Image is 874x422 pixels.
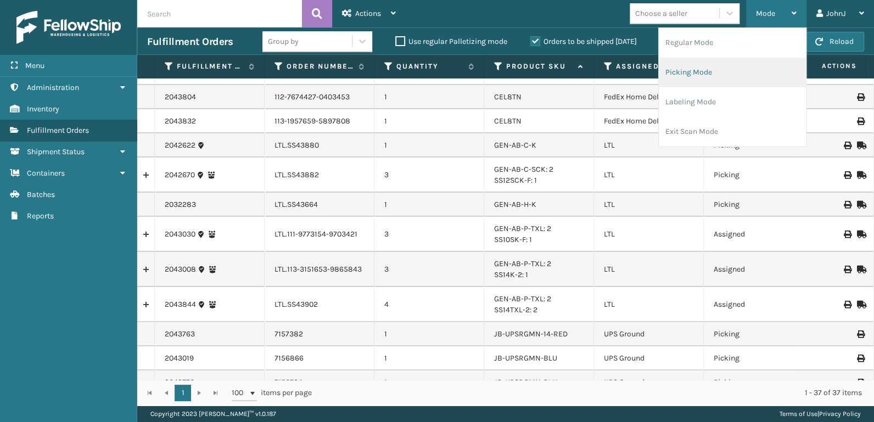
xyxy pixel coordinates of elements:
label: Quantity [396,61,463,71]
li: Regular Mode [659,28,806,58]
span: Fulfillment Orders [27,126,89,135]
i: Print BOL [844,301,850,308]
td: 3 [374,157,484,193]
td: 1 [374,85,484,109]
a: GEN-AB-C-SCK: 2 [494,165,553,174]
td: LTL.113-3151653-9865843 [265,252,374,287]
label: Order Number [287,61,353,71]
td: 1 [374,193,484,217]
a: 2032283 [165,199,196,210]
a: GEN-AB-H-K [494,200,536,209]
td: UPS Ground [594,322,704,346]
td: Assigned [704,287,814,322]
a: 1 [175,385,191,401]
td: LTL [594,157,704,193]
a: SS10SK-F: 1 [494,235,532,244]
td: LTL.SS43882 [265,157,374,193]
a: 2043844 [165,299,196,310]
td: 7156734 [265,370,374,395]
td: LTL.SS43664 [265,193,374,217]
span: items per page [232,385,312,401]
td: 1 [374,133,484,157]
a: 2042776 [165,377,194,388]
a: 2043804 [165,92,196,103]
span: Inventory [27,104,59,114]
a: 2043030 [165,229,195,240]
td: 3 [374,217,484,252]
label: Product SKU [506,61,573,71]
td: 4 [374,287,484,322]
button: Reload [805,32,864,52]
i: Print Label [857,117,864,125]
a: SS14TXL-2: 2 [494,305,537,314]
li: Picking Mode [659,58,806,87]
td: Picking [704,193,814,217]
i: Print Label [857,379,864,386]
td: 1 [374,109,484,133]
td: FedEx Home Delivery [594,85,704,109]
td: LTL.SS43902 [265,287,374,322]
a: JB-UPSRGMN-BLU [494,378,557,387]
a: JB-UPSRGMN-BLU [494,353,557,363]
i: Print BOL [844,201,850,209]
a: 2043019 [165,353,194,364]
td: FedEx Home Delivery [594,109,704,133]
li: Labeling Mode [659,87,806,117]
i: Mark as Shipped [857,266,864,273]
a: CEL8TN [494,116,522,126]
label: Assigned Carrier Service [616,61,682,71]
i: Mark as Shipped [857,230,864,238]
span: Mode [756,9,775,18]
a: Terms of Use [780,410,817,418]
a: GEN-AB-C-K [494,140,536,150]
td: LTL [594,252,704,287]
td: Picking [704,322,814,346]
i: Print Label [857,93,864,101]
td: 112-7674427-0403453 [265,85,374,109]
i: Print Label [857,330,864,338]
a: SS14K-2: 1 [494,270,528,279]
td: UPS Ground [594,370,704,395]
a: Privacy Policy [819,410,861,418]
span: Actions [355,9,381,18]
td: 113-1957659-5897808 [265,109,374,133]
td: Picking [704,346,814,370]
p: Copyright 2023 [PERSON_NAME]™ v 1.0.187 [150,406,276,422]
label: Fulfillment Order Id [177,61,243,71]
li: Exit Scan Mode [659,117,806,147]
h3: Fulfillment Orders [147,35,233,48]
td: LTL [594,193,704,217]
a: 2043832 [165,116,196,127]
div: | [780,406,861,422]
i: Print BOL [844,266,850,273]
span: Reports [27,211,54,221]
i: Mark as Shipped [857,301,864,308]
span: Batches [27,190,55,199]
i: Mark as Shipped [857,201,864,209]
span: Menu [25,61,44,70]
span: Actions [787,57,863,75]
a: GEN-AB-P-TXL: 2 [494,294,551,303]
i: Print BOL [844,230,850,238]
a: 2042670 [165,170,195,181]
td: LTL [594,287,704,322]
a: JB-UPSRGMN-14-RED [494,329,568,339]
label: Use regular Palletizing mode [395,37,507,46]
i: Print BOL [844,171,850,179]
span: Shipment Status [27,147,85,156]
td: LTL [594,217,704,252]
span: 100 [232,387,248,398]
a: CEL8TN [494,92,522,102]
a: 2042622 [165,140,195,151]
i: Print Label [857,355,864,362]
span: Containers [27,168,65,178]
a: 2043763 [165,329,195,340]
td: LTL.111-9773154-9703421 [265,217,374,252]
td: 3 [374,252,484,287]
td: Assigned [704,217,814,252]
span: Administration [27,83,79,92]
td: Picking [704,157,814,193]
img: logo [16,11,121,44]
i: Print BOL [844,142,850,149]
a: 2043008 [165,264,196,275]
